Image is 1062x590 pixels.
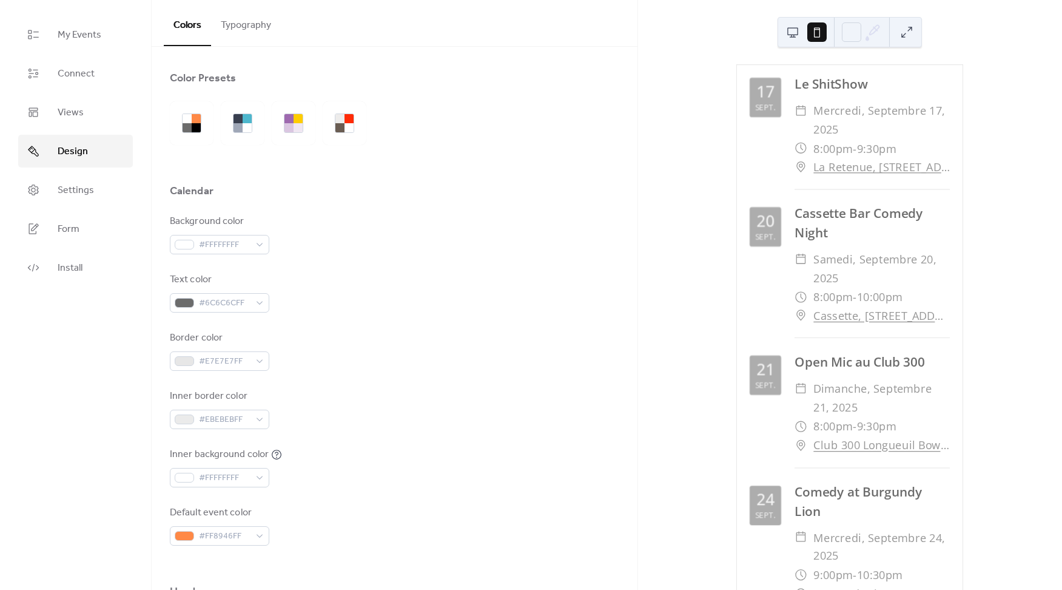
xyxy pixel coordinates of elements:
[18,135,133,168] a: Design
[813,250,950,288] span: samedi, septembre 20, 2025
[58,183,94,198] span: Settings
[18,96,133,129] a: Views
[757,492,775,507] div: 24
[170,214,267,229] div: Background color
[813,139,853,158] span: 8:00pm
[813,307,950,325] a: Cassette, [STREET_ADDRESS]
[795,528,807,547] div: ​
[813,158,950,177] a: La Retenue, [STREET_ADDRESS]
[58,67,95,81] span: Connect
[795,158,807,177] div: ​
[170,447,269,462] div: Inner background color
[795,250,807,269] div: ​
[755,381,776,389] div: sept.
[795,307,807,325] div: ​
[199,529,250,544] span: #FF8946FF
[199,354,250,369] span: #E7E7E7FF
[199,296,250,311] span: #6C6C6CFF
[795,204,950,242] div: Cassette Bar Comedy Night
[757,362,775,378] div: 21
[795,288,807,307] div: ​
[170,331,267,345] div: Border color
[795,566,807,585] div: ​
[170,506,267,520] div: Default event color
[853,139,857,158] span: -
[813,101,950,139] span: mercredi, septembre 17, 2025
[755,510,776,518] div: sept.
[18,212,133,245] a: Form
[757,214,775,229] div: 20
[795,353,950,371] div: Open Mic au Club 300
[813,528,950,566] span: mercredi, septembre 24, 2025
[58,144,88,159] span: Design
[170,71,236,86] div: Color Presets
[795,75,950,93] div: Le ShitShow
[857,288,902,307] span: 10:00pm
[857,139,896,158] span: 9:30pm
[199,471,250,486] span: #FFFFFFFF
[795,139,807,158] div: ​
[857,417,896,436] span: 9:30pm
[18,57,133,90] a: Connect
[18,18,133,51] a: My Events
[170,389,267,404] div: Inner border color
[170,273,267,287] div: Text color
[813,288,853,307] span: 8:00pm
[18,174,133,206] a: Settings
[795,482,950,520] div: Comedy at Burgundy Lion
[755,103,776,111] div: sept.
[813,379,950,417] span: dimanche, septembre 21, 2025
[853,288,857,307] span: -
[170,184,213,198] div: Calendar
[58,222,79,237] span: Form
[813,566,853,585] span: 9:00pm
[18,251,133,284] a: Install
[58,106,84,120] span: Views
[853,417,857,436] span: -
[58,28,101,42] span: My Events
[795,379,807,398] div: ​
[813,436,950,455] a: Club 300 Longueuil Bowling Quilles & Karaoké, [STREET_ADDRESS][PERSON_NAME]
[58,261,82,276] span: Install
[795,101,807,120] div: ​
[755,232,776,240] div: sept.
[757,84,775,100] div: 17
[853,566,857,585] span: -
[795,417,807,436] div: ​
[199,413,250,427] span: #EBEBEBFF
[199,238,250,253] span: #FFFFFFFF
[795,436,807,455] div: ​
[813,417,853,436] span: 8:00pm
[857,566,902,585] span: 10:30pm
